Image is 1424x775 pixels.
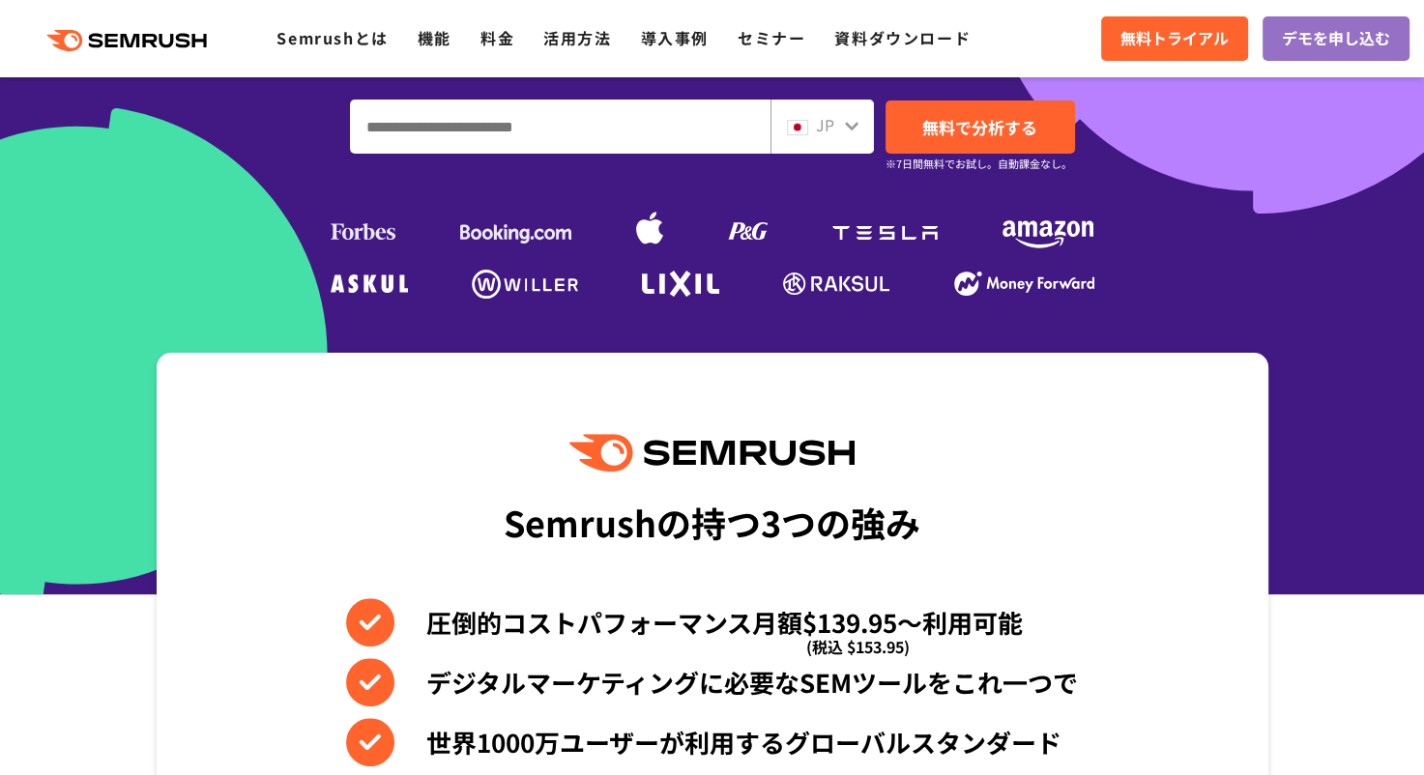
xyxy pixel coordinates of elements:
[346,598,1078,646] li: 圧倒的コストパフォーマンス月額$139.95〜利用可能
[346,658,1078,706] li: デジタルマーケティングに必要なSEMツールをこれ一つで
[543,26,611,49] a: 活用方法
[922,115,1037,139] span: 無料で分析する
[1263,16,1409,61] a: デモを申し込む
[276,26,388,49] a: Semrushとは
[480,26,514,49] a: 料金
[504,486,920,558] div: Semrushの持つ3つの強み
[641,26,709,49] a: 導入事例
[886,155,1072,173] small: ※7日間無料でお試し。自動課金なし。
[886,100,1075,154] a: 無料で分析する
[569,434,854,472] img: Semrush
[1120,26,1229,51] span: 無料トライアル
[1101,16,1248,61] a: 無料トライアル
[806,622,910,671] span: (税込 $153.95)
[738,26,805,49] a: セミナー
[834,26,971,49] a: 資料ダウンロード
[1282,26,1390,51] span: デモを申し込む
[346,718,1078,766] li: 世界1000万ユーザーが利用するグローバルスタンダード
[816,113,834,136] span: JP
[418,26,451,49] a: 機能
[351,100,770,153] input: ドメイン、キーワードまたはURLを入力してください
